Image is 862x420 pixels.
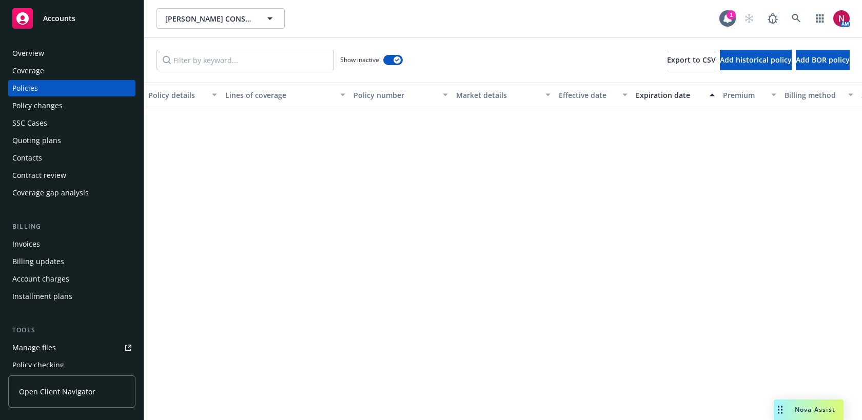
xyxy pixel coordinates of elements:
[12,150,42,166] div: Contacts
[12,339,56,356] div: Manage files
[19,386,95,397] span: Open Client Navigator
[774,399,844,420] button: Nova Assist
[8,80,135,96] a: Policies
[165,13,254,24] span: [PERSON_NAME] CONSTRUCTION COMPANY, INC.
[12,132,61,149] div: Quoting plans
[12,80,38,96] div: Policies
[762,8,783,29] a: Report a Bug
[12,185,89,201] div: Coverage gap analysis
[8,167,135,184] a: Contract review
[340,55,379,64] span: Show inactive
[667,55,716,65] span: Export to CSV
[8,4,135,33] a: Accounts
[12,271,69,287] div: Account charges
[555,83,632,107] button: Effective date
[727,10,736,19] div: 1
[8,45,135,62] a: Overview
[8,357,135,373] a: Policy checking
[833,10,850,27] img: photo
[8,236,135,252] a: Invoices
[720,55,792,65] span: Add historical policy
[12,63,44,79] div: Coverage
[43,14,75,23] span: Accounts
[559,90,616,101] div: Effective date
[12,236,40,252] div: Invoices
[8,63,135,79] a: Coverage
[8,325,135,335] div: Tools
[349,83,452,107] button: Policy number
[8,97,135,114] a: Policy changes
[780,83,857,107] button: Billing method
[8,271,135,287] a: Account charges
[795,405,835,414] span: Nova Assist
[810,8,830,29] a: Switch app
[786,8,807,29] a: Search
[12,167,66,184] div: Contract review
[8,132,135,149] a: Quoting plans
[739,8,759,29] a: Start snowing
[796,55,850,65] span: Add BOR policy
[774,399,787,420] div: Drag to move
[12,253,64,270] div: Billing updates
[8,339,135,356] a: Manage files
[8,150,135,166] a: Contacts
[354,90,437,101] div: Policy number
[12,45,44,62] div: Overview
[8,253,135,270] a: Billing updates
[221,83,349,107] button: Lines of coverage
[452,83,555,107] button: Market details
[8,115,135,131] a: SSC Cases
[8,222,135,232] div: Billing
[144,83,221,107] button: Policy details
[12,288,72,305] div: Installment plans
[719,83,780,107] button: Premium
[720,50,792,70] button: Add historical policy
[12,115,47,131] div: SSC Cases
[8,288,135,305] a: Installment plans
[8,185,135,201] a: Coverage gap analysis
[667,50,716,70] button: Export to CSV
[156,8,285,29] button: [PERSON_NAME] CONSTRUCTION COMPANY, INC.
[456,90,539,101] div: Market details
[785,90,842,101] div: Billing method
[156,50,334,70] input: Filter by keyword...
[632,83,719,107] button: Expiration date
[148,90,206,101] div: Policy details
[796,50,850,70] button: Add BOR policy
[723,90,765,101] div: Premium
[12,97,63,114] div: Policy changes
[636,90,703,101] div: Expiration date
[12,357,64,373] div: Policy checking
[225,90,334,101] div: Lines of coverage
